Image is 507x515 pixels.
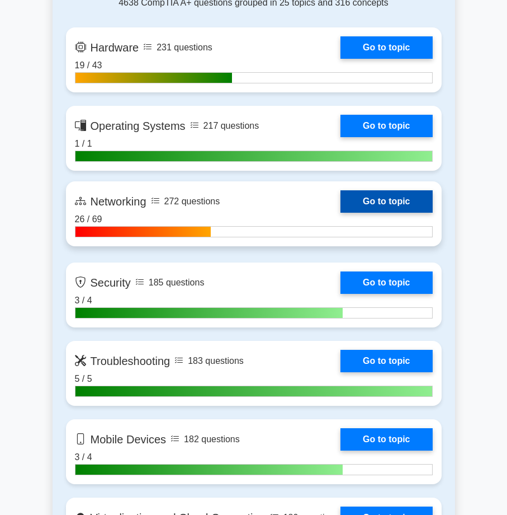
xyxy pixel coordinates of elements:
[340,428,432,451] a: Go to topic
[340,271,432,294] a: Go to topic
[340,350,432,372] a: Go to topic
[340,36,432,59] a: Go to topic
[340,115,432,137] a: Go to topic
[340,190,432,213] a: Go to topic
